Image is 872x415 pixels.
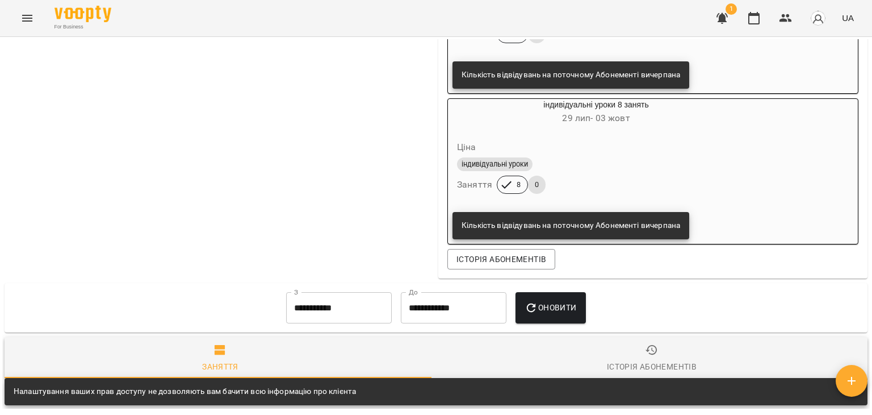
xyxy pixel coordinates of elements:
span: 0 [528,180,546,190]
div: Кількість відвідувань на поточному Абонементі вичерпана [462,65,680,85]
div: Історія абонементів [607,360,697,374]
h6: Заняття [457,177,492,193]
img: avatar_s.png [810,10,826,26]
span: 8 [510,180,527,190]
div: індивідуальні уроки 8 занять [448,99,744,126]
span: 1 [726,3,737,15]
button: UA [837,7,858,28]
h6: Ціна [457,139,476,155]
div: Налаштування ваших прав доступу не дозволяють вам бачити всю інформацію про клієнта [14,381,356,402]
button: Історія абонементів [447,249,555,269]
button: Оновити [515,292,585,324]
span: 29 лип - 03 жовт [562,113,630,123]
img: Voopty Logo [54,6,111,22]
button: індивідуальні уроки 8 занять29 лип- 03 жовтЦінаіндивідуальні урокиЗаняття80 [448,99,744,208]
span: UA [842,12,854,24]
div: Кількість відвідувань на поточному Абонементі вичерпана [462,215,680,236]
span: For Business [54,23,111,31]
button: Menu [14,5,41,32]
div: Заняття [202,360,238,374]
span: індивідуальні уроки [457,159,533,169]
span: Історія абонементів [456,252,546,266]
span: Оновити [525,301,576,314]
